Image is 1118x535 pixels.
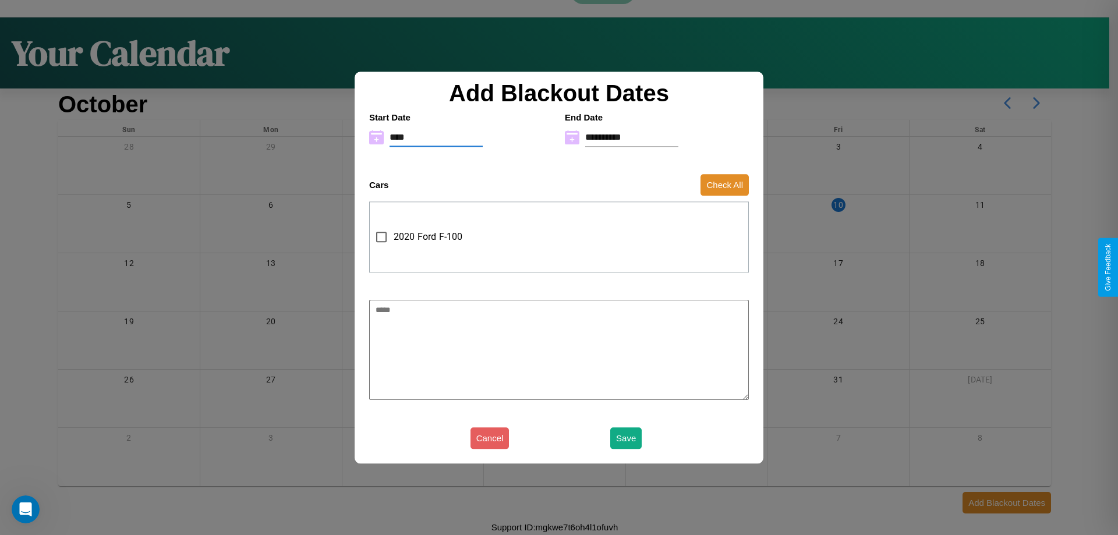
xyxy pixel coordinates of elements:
button: Save [610,427,642,449]
button: Cancel [470,427,510,449]
button: Check All [700,174,749,196]
div: Give Feedback [1104,244,1112,291]
span: 2020 Ford F-100 [394,230,462,244]
h4: Cars [369,180,388,190]
h4: End Date [565,112,749,122]
h4: Start Date [369,112,553,122]
iframe: Intercom live chat [12,495,40,523]
h2: Add Blackout Dates [363,80,755,107]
